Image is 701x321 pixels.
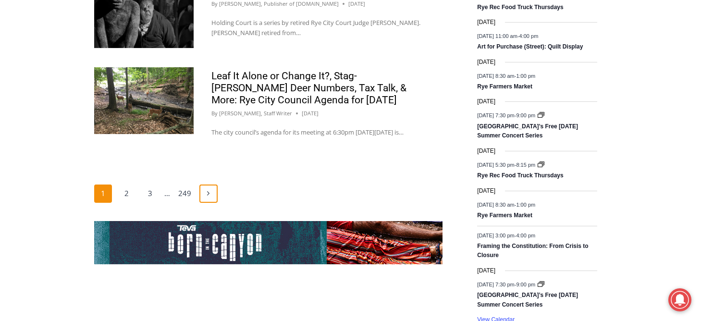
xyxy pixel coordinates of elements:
[477,266,495,275] time: [DATE]
[165,185,171,202] span: …
[477,292,578,309] a: [GEOGRAPHIC_DATA]’s Free [DATE] Summer Concert Series
[251,96,445,117] span: Intern @ [DOMAIN_NAME]
[477,233,514,239] span: [DATE] 3:00 pm
[98,60,136,115] div: "the precise, almost orchestrated movements of cutting and assembling sushi and [PERSON_NAME] mak...
[94,185,443,203] nav: Page navigation
[477,97,495,106] time: [DATE]
[477,186,495,196] time: [DATE]
[211,18,425,38] p: Holding Court is a series by retired Rye City Court Judge [PERSON_NAME]. [PERSON_NAME] retired from…
[519,34,539,39] span: 4:00 pm
[477,18,495,27] time: [DATE]
[94,67,194,134] img: (PHOTO: Deer in the Rye Marshlands Conservancy. File photo. 2017.)
[477,162,514,168] span: [DATE] 5:30 pm
[516,162,535,168] span: 8:15 pm
[211,70,406,106] a: Leaf It Alone or Change It?, Stag-[PERSON_NAME] Deer Numbers, Tax Talk, & More: Rye City Council ...
[477,202,535,208] time: -
[231,93,466,120] a: Intern @ [DOMAIN_NAME]
[118,185,136,203] a: 2
[477,113,514,119] span: [DATE] 7:30 pm
[176,185,194,203] a: 249
[477,123,578,140] a: [GEOGRAPHIC_DATA]’s Free [DATE] Summer Concert Series
[477,233,535,239] time: -
[0,97,97,120] a: Open Tues. - Sun. [PHONE_NUMBER]
[477,113,537,119] time: -
[477,282,537,288] time: -
[477,58,495,67] time: [DATE]
[477,43,583,51] a: Art for Purchase (Street): Quilt Display
[477,282,514,288] span: [DATE] 7:30 pm
[3,99,94,136] span: Open Tues. - Sun. [PHONE_NUMBER]
[477,162,537,168] time: -
[516,73,535,79] span: 1:00 pm
[477,147,495,156] time: [DATE]
[211,127,425,137] p: The city council’s agenda for its meeting at 6:30pm [DATE][DATE] is…
[477,172,563,180] a: Rye Rec Food Truck Thursdays
[516,113,535,119] span: 9:00 pm
[302,109,319,118] time: [DATE]
[477,34,538,39] time: -
[477,73,514,79] span: [DATE] 8:30 am
[141,185,160,203] a: 3
[477,34,517,39] span: [DATE] 11:00 am
[477,4,563,12] a: Rye Rec Food Truck Thursdays
[477,73,535,79] time: -
[477,83,532,91] a: Rye Farmers Market
[219,110,292,117] a: [PERSON_NAME], Staff Writer
[211,109,218,118] span: By
[477,212,532,220] a: Rye Farmers Market
[516,202,535,208] span: 1:00 pm
[516,282,535,288] span: 9:00 pm
[243,0,454,93] div: "[PERSON_NAME] and I covered the [DATE] Parade, which was a really eye opening experience as I ha...
[516,233,535,239] span: 4:00 pm
[477,202,514,208] span: [DATE] 8:30 am
[477,243,588,259] a: Framing the Constitution: From Crisis to Closure
[94,185,112,203] span: 1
